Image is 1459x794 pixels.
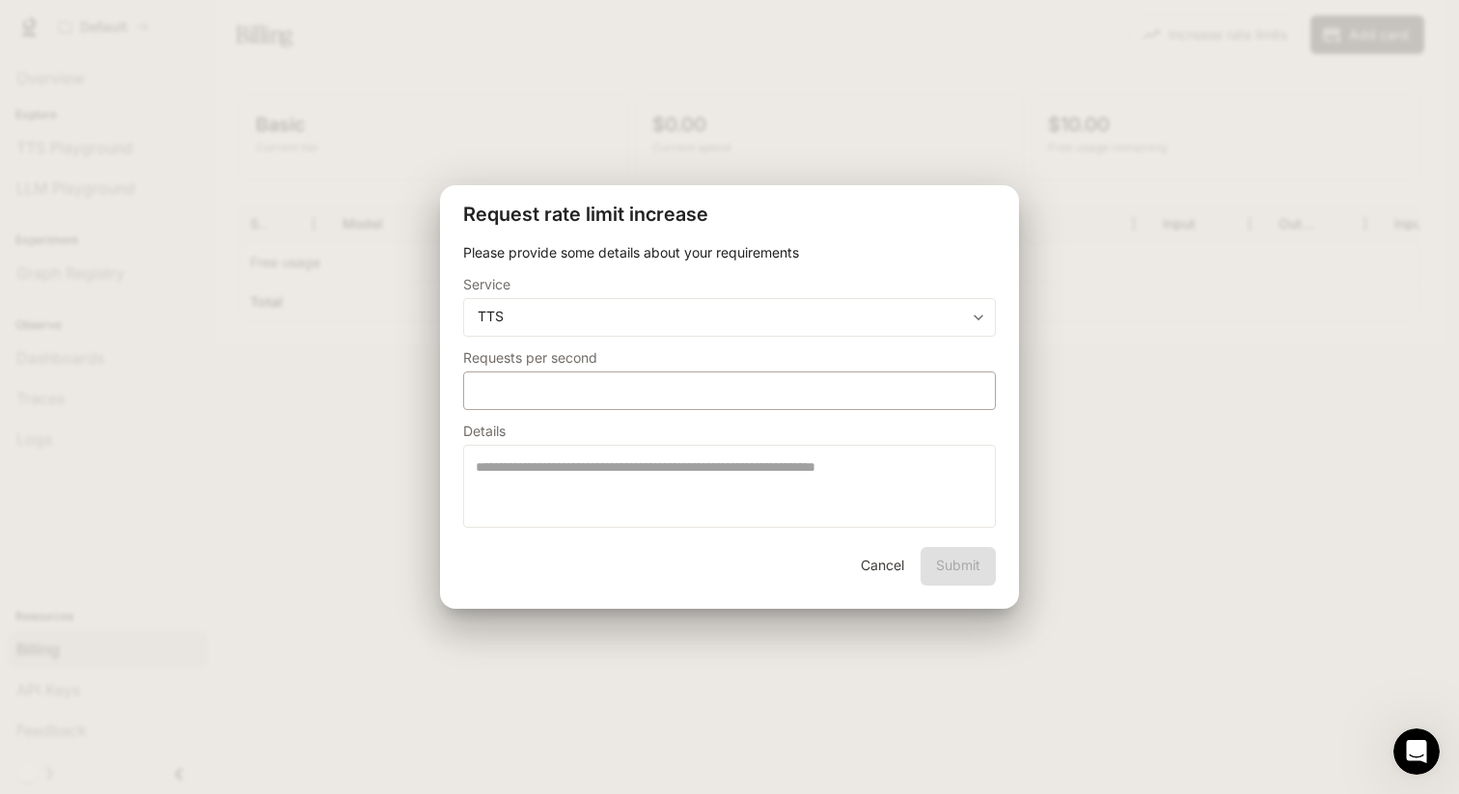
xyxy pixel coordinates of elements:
h2: Request rate limit increase [440,185,1019,243]
div: TTS [464,307,995,326]
p: Requests per second [463,351,597,365]
button: Cancel [851,547,913,586]
iframe: Intercom live chat [1393,728,1440,775]
p: Details [463,424,506,438]
p: Please provide some details about your requirements [463,243,996,262]
p: Service [463,278,510,291]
